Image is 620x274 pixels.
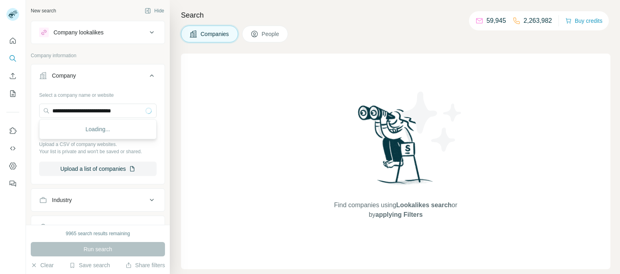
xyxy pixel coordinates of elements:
[31,66,165,88] button: Company
[524,16,552,26] p: 2,263,982
[354,103,437,192] img: Surfe Illustration - Woman searching with binoculars
[376,211,423,218] span: applying Filters
[31,52,165,59] p: Company information
[396,202,452,208] span: Lookalikes search
[54,28,103,36] div: Company lookalikes
[31,190,165,210] button: Industry
[6,176,19,191] button: Feedback
[181,10,610,21] h4: Search
[31,261,54,269] button: Clear
[39,88,157,99] div: Select a company name or website
[201,30,230,38] span: Companies
[69,261,110,269] button: Save search
[6,141,19,156] button: Use Surfe API
[41,121,155,137] div: Loading...
[6,51,19,66] button: Search
[332,200,459,220] span: Find companies using or by
[262,30,280,38] span: People
[125,261,165,269] button: Share filters
[52,72,76,80] div: Company
[39,148,157,155] p: Your list is private and won't be saved or shared.
[31,218,165,237] button: HQ location
[6,159,19,173] button: Dashboard
[139,5,170,17] button: Hide
[6,124,19,138] button: Use Surfe on LinkedIn
[6,86,19,101] button: My lists
[6,34,19,48] button: Quick start
[39,162,157,176] button: Upload a list of companies
[52,223,81,231] div: HQ location
[31,7,56,14] div: New search
[39,141,157,148] p: Upload a CSV of company websites.
[6,69,19,83] button: Enrich CSV
[52,196,72,204] div: Industry
[66,230,130,237] div: 9965 search results remaining
[31,23,165,42] button: Company lookalikes
[565,15,602,26] button: Buy credits
[487,16,506,26] p: 59,945
[396,86,468,158] img: Surfe Illustration - Stars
